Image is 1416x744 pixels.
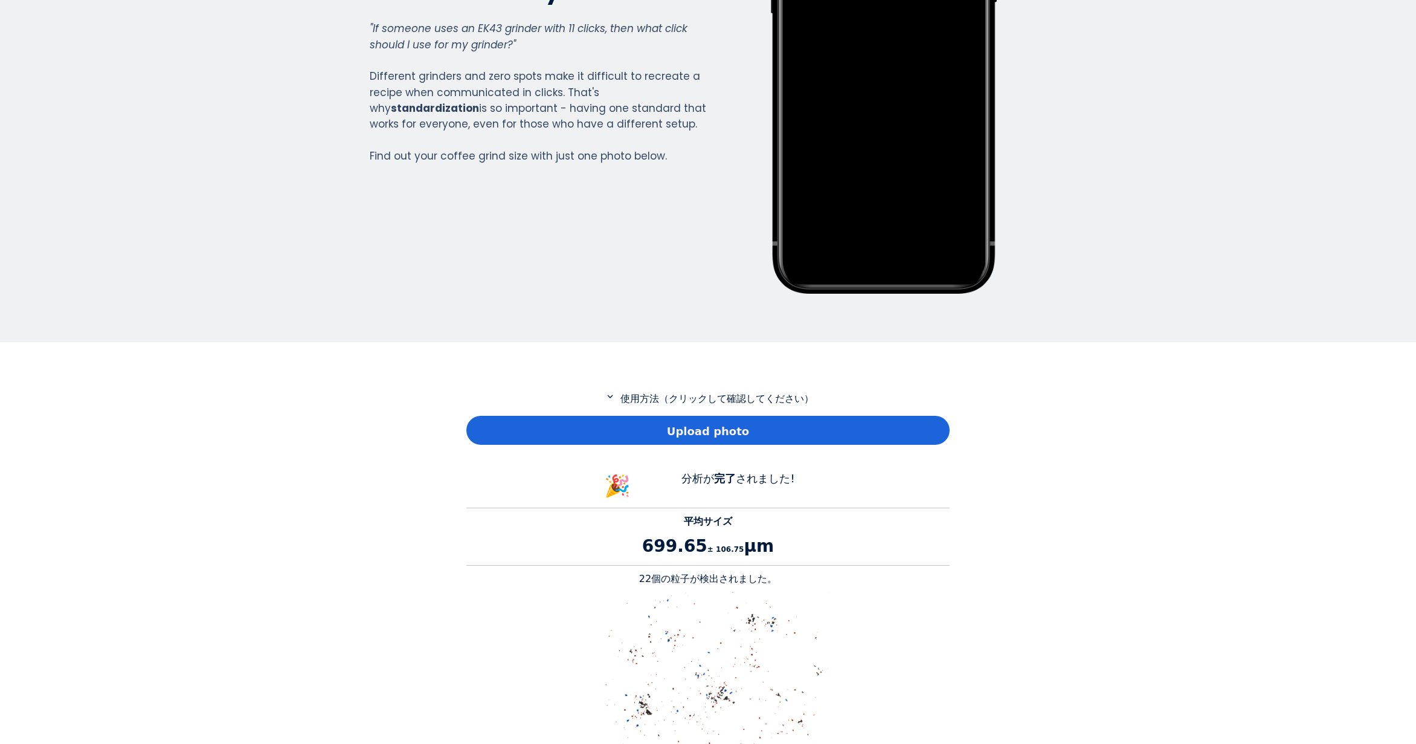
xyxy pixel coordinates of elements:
p: 22個の粒子が検出されました。 [466,572,950,586]
em: "If someone uses an EK43 grinder with 11 clicks, then what click should I use for my grinder?" [370,21,687,51]
p: 使用方法（クリックして確認してください） [466,391,950,406]
p: 平均サイズ [466,514,950,529]
mat-icon: expand_more [603,391,617,402]
p: 699.65 μm [466,534,950,559]
b: 完了 [714,472,736,485]
span: 🎉 [604,474,631,498]
span: ± 106.75 [707,545,744,554]
span: Upload photo [667,423,749,439]
div: Different grinders and zero spots make it difficult to recreate a recipe when communicated in cli... [370,21,707,164]
div: 分析が されました! [648,470,829,502]
strong: standardization [391,101,479,115]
